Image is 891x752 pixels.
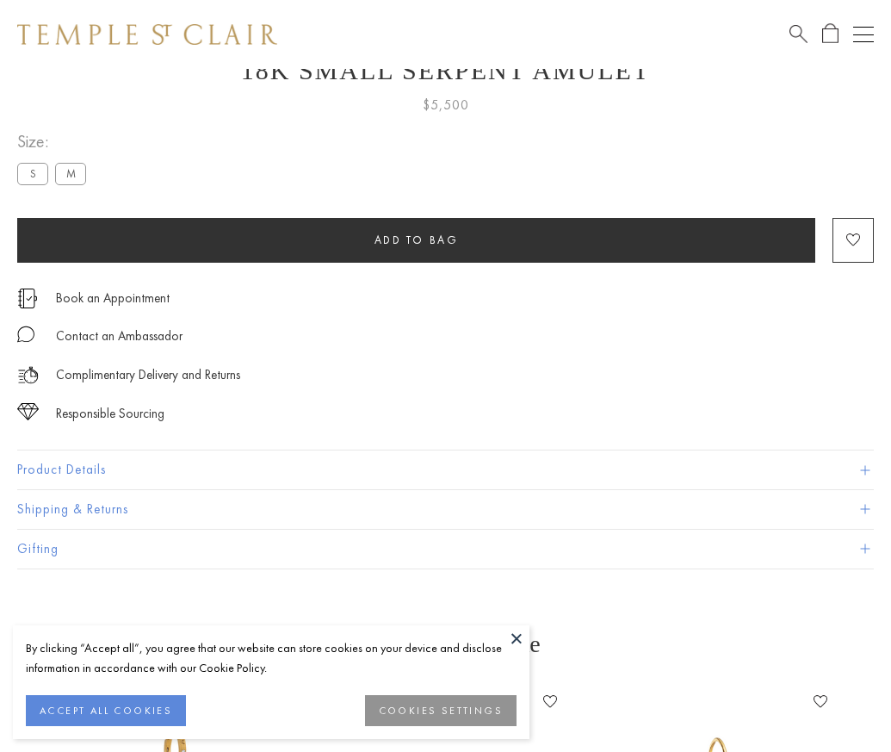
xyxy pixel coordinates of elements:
[374,233,459,247] span: Add to bag
[17,289,38,308] img: icon_appointment.svg
[17,490,874,529] button: Shipping & Returns
[17,364,39,386] img: icon_delivery.svg
[17,218,815,263] button: Add to bag
[26,695,186,726] button: ACCEPT ALL COOKIES
[56,289,170,308] a: Book an Appointment
[423,94,469,116] span: $5,500
[365,695,517,726] button: COOKIES SETTINGS
[26,638,517,678] div: By clicking “Accept all”, you agree that our website can store cookies on your device and disclos...
[17,326,34,343] img: MessageIcon-01_2.svg
[55,163,86,184] label: M
[56,364,240,386] p: Complimentary Delivery and Returns
[17,56,874,85] h1: 18K Small Serpent Amulet
[789,23,807,45] a: Search
[17,163,48,184] label: S
[56,326,183,347] div: Contact an Ambassador
[17,24,277,45] img: Temple St. Clair
[17,451,874,489] button: Product Details
[17,530,874,569] button: Gifting
[822,23,838,45] a: Open Shopping Bag
[56,403,164,425] div: Responsible Sourcing
[17,403,39,420] img: icon_sourcing.svg
[853,24,874,45] button: Open navigation
[17,127,93,156] span: Size:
